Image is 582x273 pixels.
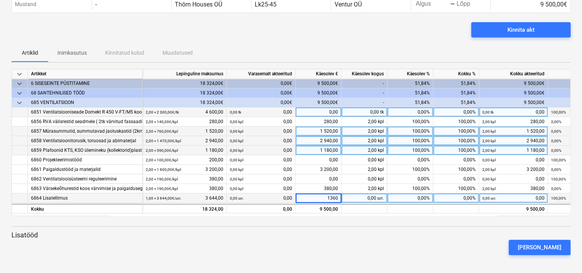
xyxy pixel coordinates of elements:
span: keyboard_arrow_down [15,89,24,98]
div: 51,84% [433,79,479,88]
div: 1 520,00 [296,127,341,136]
div: 0,00 [296,155,341,165]
font: 0,00 [283,174,292,184]
span: keyboard_arrow_down [15,98,24,107]
div: 380,00 [296,184,341,193]
div: 0,00% [433,107,479,117]
small: 0,00 kpl [482,177,496,181]
div: 100,00% [387,127,433,136]
small: 2,00 × 190,00€/kpl [146,187,178,191]
small: 0,00 kpl [230,177,243,181]
div: 9 500,00€ [296,88,341,98]
font: 200,00 [209,155,223,165]
div: 100,00% [387,146,433,155]
div: 6858 Ventilatsioonitorusik, toruosad ja abimaterjal [31,136,139,146]
small: 0,00 kpl [230,120,243,124]
div: 100,00% [387,136,433,146]
small: 0,00% [551,129,561,133]
small: 2,00 kpl [482,139,496,143]
div: 51,84% [433,98,479,107]
small: 2,00 × 190,00€/kpl [146,177,178,181]
div: 0,00€ [227,79,296,88]
div: 0,00 [230,205,292,214]
div: 100,00% [433,165,479,174]
div: Varasemalt akteeritud [227,69,296,79]
small: 2,00 kpl [482,187,496,191]
span: keyboard_arrow_down [15,70,24,79]
p: Artiklid [21,49,39,57]
div: 3 200,00 [296,165,341,174]
small: 2,00 × 1 470,00€/kpl [146,139,181,143]
div: 0,00% [387,155,433,165]
div: 280,00 [296,117,341,127]
font: 0,00 [283,165,292,174]
font: 0,00 [283,146,292,155]
div: 51,84% [433,88,479,98]
div: - [450,2,455,6]
div: 51,84% [387,88,433,98]
small: 2,00 kpl [482,148,496,153]
div: kpl [341,136,387,146]
div: Thörn Houses OÜ [175,1,222,8]
font: 0,00 [283,107,292,117]
div: 6 SISESEINTE PÜSTITAMINE [31,79,139,88]
font: 3 200,00 [527,165,545,174]
div: - [341,79,387,88]
small: 0,00 tk [482,110,494,114]
div: 0,00% [433,193,479,203]
div: kpl [341,127,387,136]
small: 0,00% [551,139,561,143]
font: 0,00 [283,117,292,127]
div: 100,00% [433,146,479,155]
div: 6851 Ventilatsiooniseade Domekt R 450 V-FT/M5 koos juhtpuldiga c6.1 [31,107,139,117]
font: 0,00 [283,155,292,165]
font: 2,00 [368,167,377,172]
font: 1 180,00 [205,146,223,155]
div: 0,00 [296,107,341,117]
div: Lepinguline maksumus [143,69,227,79]
div: 9 500,00 [479,204,548,213]
div: Käesolev % [387,69,433,79]
small: 2,00 × 1 600,00€/kpl [146,167,181,172]
div: 6862 Ventilatsiooisüsteemi reguleerimine [31,174,139,184]
font: 380,00 [530,184,545,193]
button: Kinnita akt [471,22,571,37]
div: - [341,98,387,107]
div: 100,00% [433,117,479,127]
div: 0,00 kpl [341,174,387,184]
div: Kokku [28,204,143,213]
small: 2,00 kpl [482,167,496,172]
font: 2,00 [368,119,377,124]
div: 6864 Lisatellimus [31,193,139,203]
font: 0,00 [536,193,545,203]
div: 9 500,00€ [296,98,341,107]
small: 2,00 kpl [482,129,496,133]
font: 280,00 [209,117,223,127]
div: 685 VENTILATSIOON [31,98,139,107]
font: 0,00 [536,174,545,184]
div: 9 500,00€ [479,79,548,88]
div: 6859 Plafoonid KTS, KSO ülemineku (kollektorid)plastiktorude plafoonidele [31,146,139,155]
div: 0,00% [387,174,433,184]
div: 100,00% [433,127,479,136]
div: 18 324,00€ [143,79,227,88]
div: 6863 Värsekeõhurestid koos värvimise ja paigaldusega kuurile [31,184,139,193]
small: 2,00 × 140,00€/kpl [146,120,178,124]
font: 0,00 [283,136,292,146]
font: 380,00 [209,174,223,184]
small: 0,00% [551,148,561,153]
small: 2,00 × 760,00€/kpl [146,129,178,133]
div: Kokku % [433,69,479,79]
small: 0,00 kpl [230,167,243,172]
font: 2,00 [368,128,377,134]
div: 100,00% [433,184,479,193]
small: 0,00 шт. [482,196,496,200]
font: 0,00 [536,155,545,165]
small: 2,00 kpl [482,120,496,124]
div: kpl [341,146,387,155]
small: 0,00 kpl [230,129,243,133]
div: 6856 RVA välisrestid seadmele ( 2tk värvitud fassaadi toonI) [31,117,139,127]
small: 0,00 kpl [230,148,243,153]
font: 3 644,00 [205,193,223,203]
div: 51,84% [387,79,433,88]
